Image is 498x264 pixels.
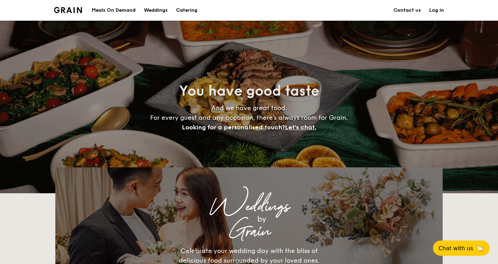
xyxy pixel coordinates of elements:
[54,7,82,13] a: Logotype
[116,225,382,238] div: Grain
[476,244,484,252] span: 🦙
[142,213,382,225] div: by
[54,7,82,13] img: Grain
[285,124,316,131] span: Let's chat.
[439,245,473,252] span: Chat with us
[55,161,443,167] div: Loading menus magically...
[433,241,490,256] button: Chat with us🦙
[116,201,382,213] div: Weddings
